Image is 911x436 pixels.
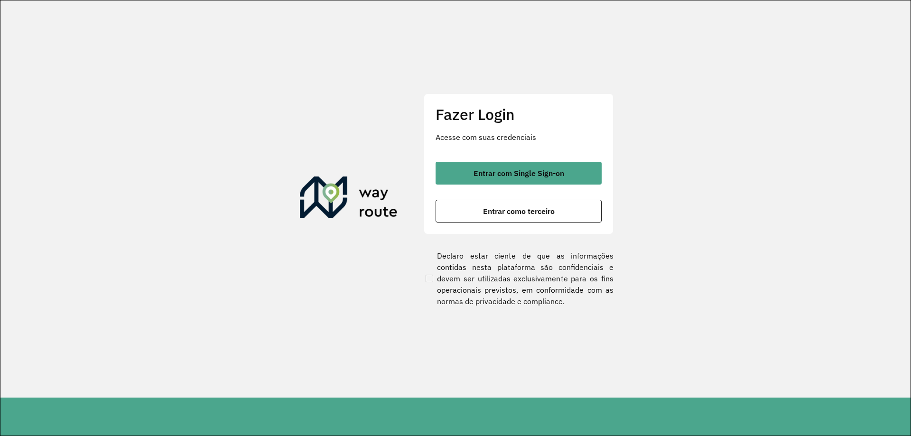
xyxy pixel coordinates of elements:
button: button [436,200,602,223]
p: Acesse com suas credenciais [436,131,602,143]
button: button [436,162,602,185]
img: Roteirizador AmbevTech [300,176,398,222]
span: Entrar com Single Sign-on [474,169,564,177]
label: Declaro estar ciente de que as informações contidas nesta plataforma são confidenciais e devem se... [424,250,614,307]
span: Entrar como terceiro [483,207,555,215]
h2: Fazer Login [436,105,602,123]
